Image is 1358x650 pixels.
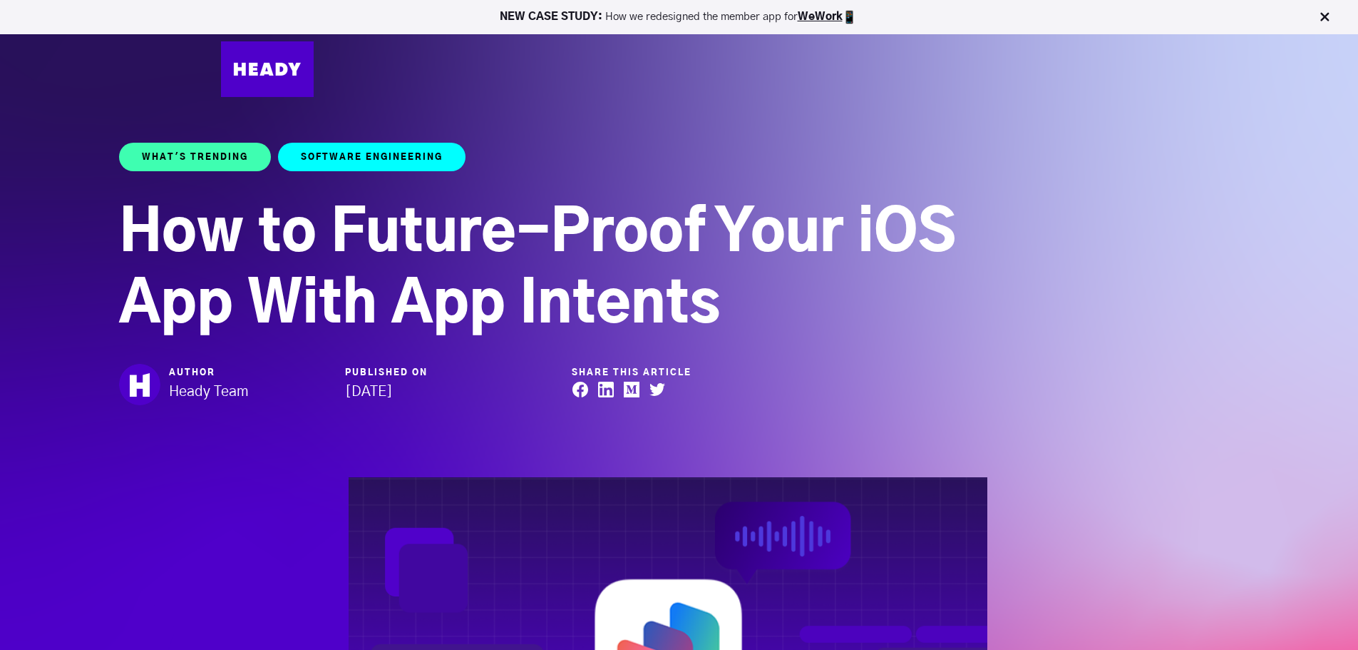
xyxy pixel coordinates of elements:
[572,381,589,398] img: facebook
[649,381,666,398] img: twitter
[1317,10,1332,24] img: Close Bar
[345,368,428,377] small: Published On
[278,143,465,171] a: Software Engineering
[500,11,605,22] strong: NEW CASE STUDY:
[843,10,857,24] img: app emoji
[221,41,314,97] img: Heady_Logo_Web-01 (1)
[572,368,691,377] small: Share this article
[119,198,1013,341] h1: How to Future-Proof Your iOS App With App Intents
[169,385,249,399] strong: Heady Team
[597,381,614,398] img: linkedin
[119,364,160,405] img: Heady Team
[328,52,1137,86] div: Navigation Menu
[119,143,271,171] a: What's Trending
[169,368,215,377] small: Author
[623,381,640,398] img: make-it
[6,10,1352,24] p: How we redesigned the member app for
[798,11,843,22] a: WeWork
[345,385,393,399] strong: [DATE]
